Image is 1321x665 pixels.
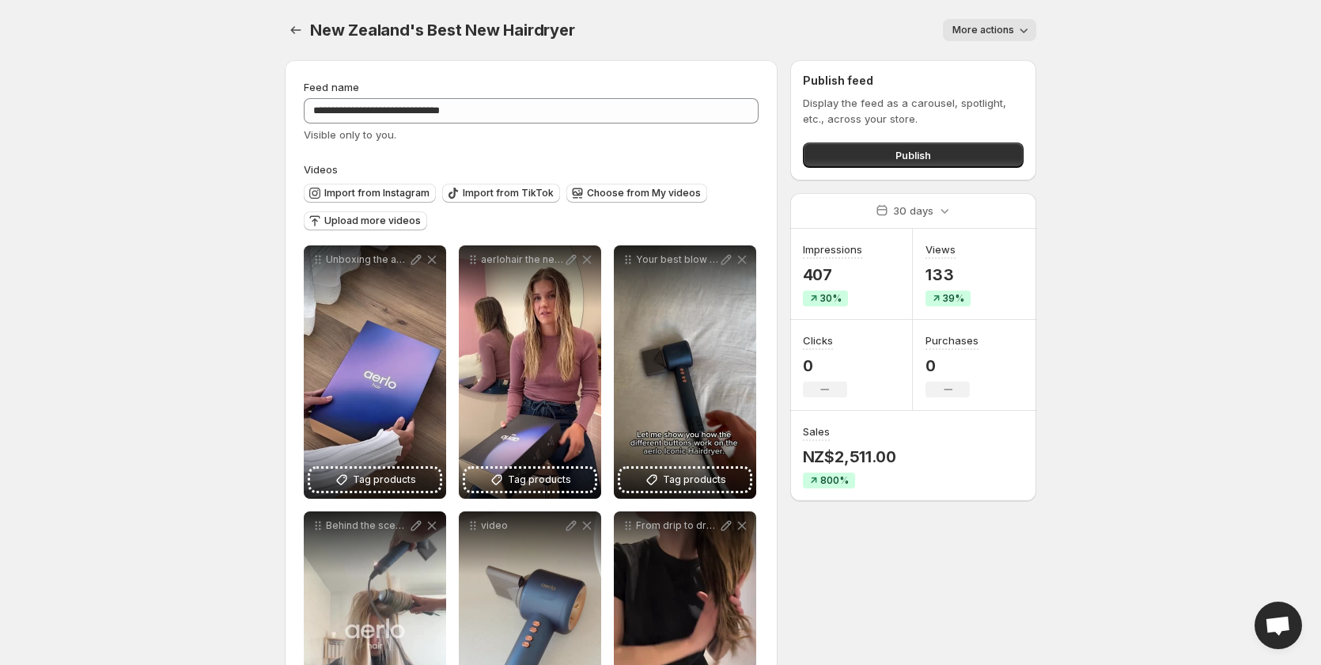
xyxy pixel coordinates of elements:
[310,469,440,491] button: Tag products
[285,19,307,41] button: Settings
[304,81,359,93] span: Feed name
[803,356,847,375] p: 0
[925,332,978,348] h3: Purchases
[304,245,446,499] div: Unboxing the aerlo Iconic hairdryer 3 attachments Endless styles One powerful tool From sleek blo...
[304,184,436,203] button: Import from Instagram
[353,472,416,488] span: Tag products
[442,184,560,203] button: Import from TikTok
[803,265,862,284] p: 407
[820,292,842,305] span: 30%
[803,95,1024,127] p: Display the feed as a carousel, spotlight, etc., across your store.
[803,241,862,257] h3: Impressions
[803,142,1024,168] button: Publish
[663,472,726,488] span: Tag products
[893,203,933,218] p: 30 days
[925,241,956,257] h3: Views
[326,253,408,266] p: Unboxing the aerlo Iconic hairdryer 3 attachments Endless styles One powerful tool From sleek blo...
[636,519,718,532] p: From drip to dry in record time haircareroutine aerlohair hairdryer
[803,332,833,348] h3: Clicks
[326,519,408,532] p: Behind the scenes blow out testing by our friend and hair queen - hairt_essa
[803,73,1024,89] h2: Publish feed
[310,21,575,40] span: New Zealand's Best New Hairdryer
[304,128,396,141] span: Visible only to you.
[459,245,601,499] div: aerlohair the newest kid on the block Very very impressed adgiftTag products
[481,253,563,266] p: aerlohair the newest kid on the block Very very impressed adgift
[820,474,849,487] span: 800%
[587,187,701,199] span: Choose from My videos
[925,356,978,375] p: 0
[943,292,964,305] span: 39%
[895,147,931,163] span: Publish
[566,184,707,203] button: Choose from My videos
[1255,602,1302,649] a: Open chat
[952,24,1014,36] span: More actions
[925,265,971,284] p: 133
[463,187,554,199] span: Import from TikTok
[614,245,756,499] div: Your best blow dry just a couple of buttons away The first is the link in the bio shop now aerloh...
[324,187,430,199] span: Import from Instagram
[304,163,338,176] span: Videos
[481,519,563,532] p: video
[508,472,571,488] span: Tag products
[803,424,830,439] h3: Sales
[465,469,595,491] button: Tag products
[803,447,896,466] p: NZ$2,511.00
[620,469,750,491] button: Tag products
[304,211,427,230] button: Upload more videos
[943,19,1036,41] button: More actions
[636,253,718,266] p: Your best blow dry just a couple of buttons away The first is the link in the bio shop now aerloh...
[324,215,421,227] span: Upload more videos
